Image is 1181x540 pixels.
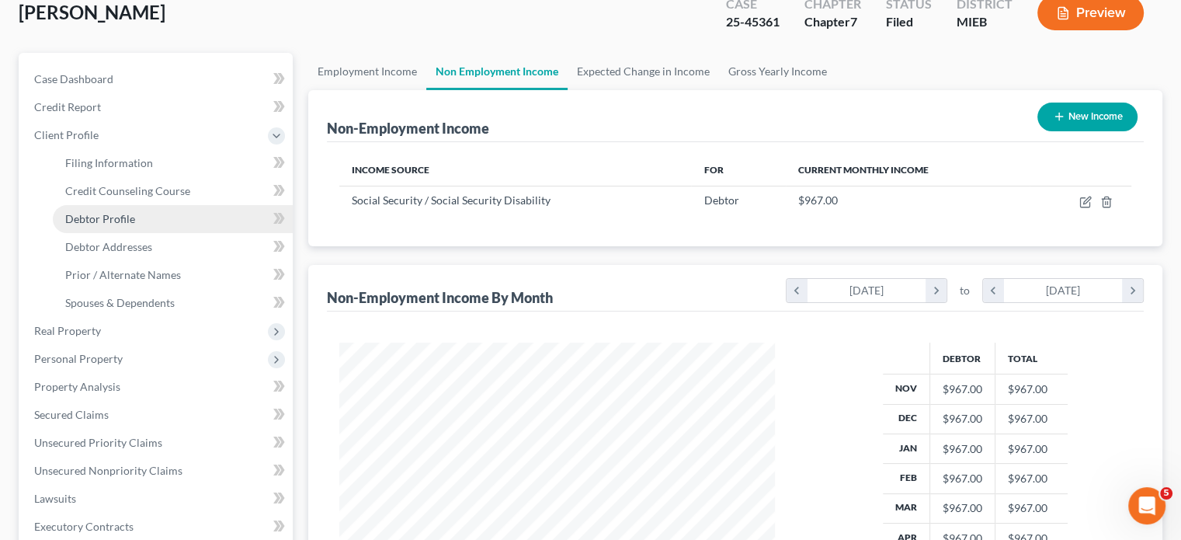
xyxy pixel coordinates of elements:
div: $967.00 [943,500,982,516]
th: Debtor [929,343,995,374]
span: 7 [850,14,857,29]
span: 5 [1160,487,1172,500]
td: $967.00 [995,375,1068,404]
span: Case Dashboard [34,72,113,85]
td: $967.00 [995,493,1068,523]
i: chevron_left [983,279,1004,302]
a: Debtor Profile [53,205,293,233]
th: Mar [883,493,930,523]
td: $967.00 [995,434,1068,463]
th: Total [995,343,1068,374]
span: to [960,283,970,298]
span: Personal Property [34,352,123,365]
span: Spouses & Dependents [65,296,175,309]
div: Filed [886,13,932,31]
div: 25-45361 [726,13,780,31]
th: Nov [883,375,930,404]
span: Credit Counseling Course [65,184,190,197]
a: Case Dashboard [22,65,293,93]
a: Property Analysis [22,373,293,401]
span: Client Profile [34,128,99,141]
span: Debtor [703,193,738,207]
span: Executory Contracts [34,520,134,533]
div: [DATE] [808,279,926,302]
span: Income Source [352,164,429,176]
a: Unsecured Nonpriority Claims [22,457,293,485]
span: Debtor Profile [65,212,135,225]
a: Filing Information [53,149,293,177]
div: $967.00 [943,441,982,457]
th: Dec [883,404,930,434]
span: Filing Information [65,156,153,169]
div: Chapter [804,13,861,31]
a: Secured Claims [22,401,293,429]
span: Social Security / Social Security Disability [352,193,551,207]
i: chevron_left [787,279,808,302]
a: Credit Counseling Course [53,177,293,205]
a: Expected Change in Income [568,53,719,90]
a: Credit Report [22,93,293,121]
a: Gross Yearly Income [719,53,836,90]
span: [PERSON_NAME] [19,1,165,23]
div: Non-Employment Income [327,119,489,138]
td: $967.00 [995,464,1068,493]
div: $967.00 [943,471,982,486]
span: Prior / Alternate Names [65,268,181,281]
span: Lawsuits [34,492,76,505]
div: Non-Employment Income By Month [327,288,553,307]
th: Feb [883,464,930,493]
span: Real Property [34,324,101,337]
span: Unsecured Priority Claims [34,436,162,449]
span: Secured Claims [34,408,109,421]
a: Debtor Addresses [53,233,293,261]
i: chevron_right [926,279,947,302]
a: Employment Income [308,53,426,90]
span: Debtor Addresses [65,240,152,253]
span: Property Analysis [34,380,120,393]
iframe: Intercom live chat [1128,487,1165,524]
a: Prior / Alternate Names [53,261,293,289]
a: Spouses & Dependents [53,289,293,317]
th: Jan [883,434,930,463]
a: Lawsuits [22,485,293,513]
span: Unsecured Nonpriority Claims [34,464,182,477]
span: Credit Report [34,100,101,113]
td: $967.00 [995,404,1068,434]
div: $967.00 [943,381,982,397]
div: MIEB [957,13,1013,31]
a: Non Employment Income [426,53,568,90]
div: $967.00 [943,411,982,427]
div: [DATE] [1004,279,1123,302]
span: Current Monthly Income [798,164,929,176]
i: chevron_right [1122,279,1143,302]
span: For [703,164,723,176]
span: $967.00 [798,193,838,207]
button: New Income [1037,103,1138,131]
a: Unsecured Priority Claims [22,429,293,457]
